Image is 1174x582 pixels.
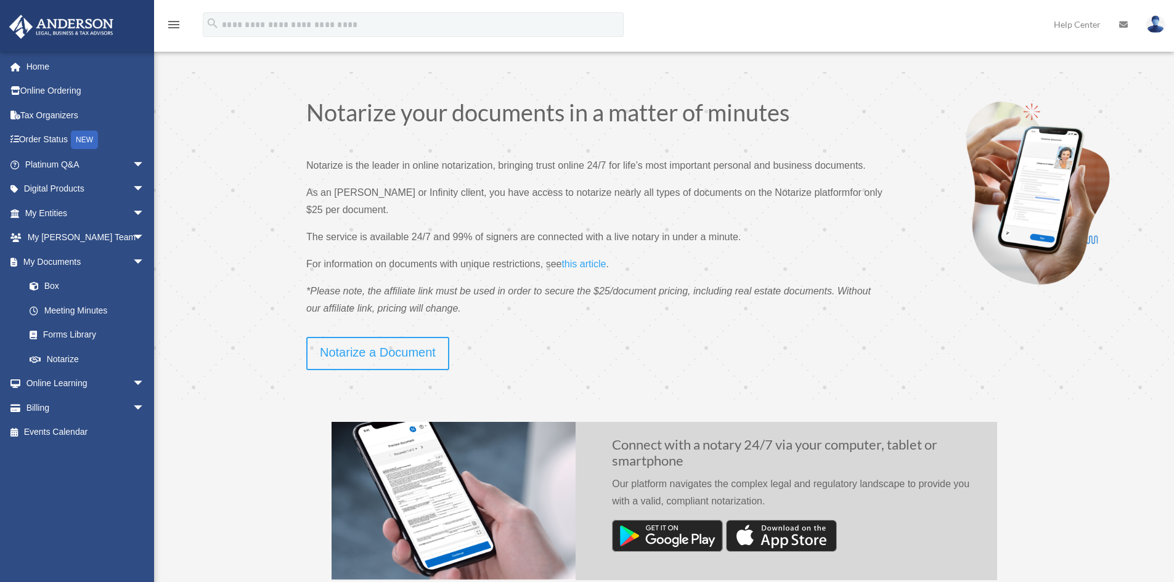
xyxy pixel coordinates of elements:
[1146,15,1165,33] img: User Pic
[6,15,117,39] img: Anderson Advisors Platinum Portal
[561,259,606,275] a: this article
[17,298,163,323] a: Meeting Minutes
[132,152,157,177] span: arrow_drop_down
[132,225,157,251] span: arrow_drop_down
[132,371,157,397] span: arrow_drop_down
[206,17,219,30] i: search
[306,160,866,171] span: Notarize is the leader in online notarization, bringing trust online 24/7 for life’s most importa...
[9,225,163,250] a: My [PERSON_NAME] Teamarrow_drop_down
[9,152,163,177] a: Platinum Q&Aarrow_drop_down
[306,286,871,313] span: *Please note, the affiliate link must be used in order to secure the $25/document pricing, includ...
[612,437,978,475] h2: Connect with a notary 24/7 via your computer, tablet or smartphone
[606,259,608,269] span: .
[17,274,163,299] a: Box
[166,22,181,32] a: menu
[332,422,576,580] img: Notarize Doc-1
[306,337,449,370] a: Notarize a Document
[17,347,157,371] a: Notarize
[306,187,850,198] span: As an [PERSON_NAME] or Infinity client, you have access to notarize nearly all types of documents...
[71,131,98,149] div: NEW
[9,79,163,103] a: Online Ordering
[612,475,978,520] p: Our platform navigates the complex legal and regulatory landscape to provide you with a valid, co...
[9,371,163,396] a: Online Learningarrow_drop_down
[9,420,163,445] a: Events Calendar
[9,201,163,225] a: My Entitiesarrow_drop_down
[306,100,887,130] h1: Notarize your documents in a matter of minutes
[961,100,1114,285] img: Notarize-hero
[9,395,163,420] a: Billingarrow_drop_down
[17,323,163,347] a: Forms Library
[132,177,157,202] span: arrow_drop_down
[561,259,606,269] span: this article
[132,395,157,421] span: arrow_drop_down
[132,249,157,275] span: arrow_drop_down
[132,201,157,226] span: arrow_drop_down
[9,177,163,201] a: Digital Productsarrow_drop_down
[9,54,163,79] a: Home
[9,127,163,153] a: Order StatusNEW
[9,249,163,274] a: My Documentsarrow_drop_down
[306,259,561,269] span: For information on documents with unique restrictions, see
[166,17,181,32] i: menu
[9,103,163,127] a: Tax Organizers
[306,232,741,242] span: The service is available 24/7 and 99% of signers are connected with a live notary in under a minute.
[306,187,883,215] span: for only $25 per document.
